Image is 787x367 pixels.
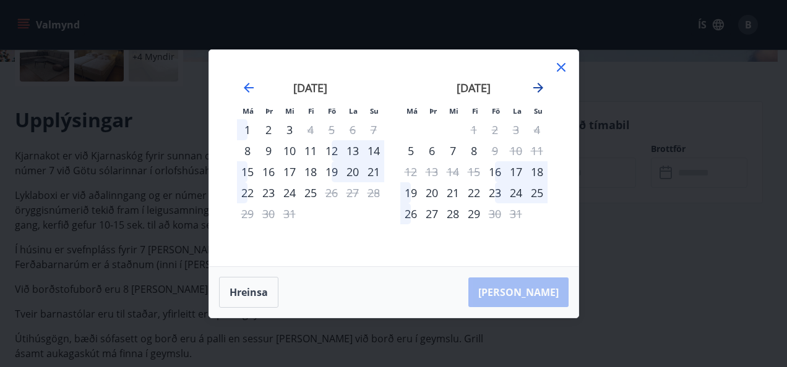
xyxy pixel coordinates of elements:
[321,161,342,182] div: 19
[457,80,491,95] strong: [DATE]
[258,119,279,140] td: þriðjudagur, 2. desember 2025
[484,203,505,224] td: Not available. föstudagur, 30. janúar 2026
[463,140,484,161] div: 8
[484,140,505,161] div: Aðeins útritun í boði
[237,182,258,203] td: mánudagur, 22. desember 2025
[472,106,478,116] small: Fi
[527,182,548,203] td: sunnudagur, 25. janúar 2026
[531,80,546,95] div: Move forward to switch to the next month.
[285,106,295,116] small: Mi
[363,119,384,140] td: Not available. sunnudagur, 7. desember 2025
[342,161,363,182] div: 20
[400,182,421,203] div: 19
[300,161,321,182] td: fimmtudagur, 18. desember 2025
[300,119,321,140] div: Aðeins útritun í boði
[463,203,484,224] div: 29
[321,119,342,140] td: Not available. föstudagur, 5. desember 2025
[400,203,421,224] div: 26
[363,161,384,182] div: 21
[400,182,421,203] td: mánudagur, 19. janúar 2026
[421,182,442,203] div: 20
[442,203,463,224] td: miðvikudagur, 28. janúar 2026
[342,140,363,161] div: 13
[421,203,442,224] td: þriðjudagur, 27. janúar 2026
[400,161,421,182] td: Not available. mánudagur, 12. janúar 2026
[505,140,527,161] td: Not available. laugardagur, 10. janúar 2026
[421,140,442,161] div: 6
[308,106,314,116] small: Fi
[484,161,505,182] div: Aðeins innritun í boði
[449,106,458,116] small: Mi
[219,277,278,308] button: Hreinsa
[279,182,300,203] div: 24
[258,119,279,140] div: 2
[527,119,548,140] td: Not available. sunnudagur, 4. janúar 2026
[258,182,279,203] td: þriðjudagur, 23. desember 2025
[237,119,258,140] div: 1
[258,203,279,224] td: Not available. þriðjudagur, 30. desember 2025
[527,161,548,182] td: sunnudagur, 18. janúar 2026
[421,161,442,182] td: Not available. þriðjudagur, 13. janúar 2026
[342,140,363,161] td: laugardagur, 13. desember 2025
[342,182,363,203] td: Not available. laugardagur, 27. desember 2025
[484,182,505,203] td: föstudagur, 23. janúar 2026
[300,161,321,182] div: 18
[484,161,505,182] td: föstudagur, 16. janúar 2026
[237,203,258,224] td: Not available. mánudagur, 29. desember 2025
[258,140,279,161] td: þriðjudagur, 9. desember 2025
[279,182,300,203] td: miðvikudagur, 24. desember 2025
[349,106,358,116] small: La
[513,106,522,116] small: La
[243,106,254,116] small: Má
[527,161,548,182] div: 18
[442,161,463,182] td: Not available. miðvikudagur, 14. janúar 2026
[400,140,421,161] td: mánudagur, 5. janúar 2026
[400,203,421,224] td: mánudagur, 26. janúar 2026
[321,182,342,203] td: Not available. föstudagur, 26. desember 2025
[442,203,463,224] div: 28
[300,140,321,161] td: fimmtudagur, 11. desember 2025
[363,140,384,161] td: sunnudagur, 14. desember 2025
[328,106,336,116] small: Fö
[400,140,421,161] div: Aðeins innritun í boði
[463,203,484,224] td: fimmtudagur, 29. janúar 2026
[237,182,258,203] div: 22
[300,182,321,203] td: fimmtudagur, 25. desember 2025
[463,119,484,140] td: Not available. fimmtudagur, 1. janúar 2026
[258,161,279,182] td: þriðjudagur, 16. desember 2025
[241,80,256,95] div: Move backward to switch to the previous month.
[258,140,279,161] div: 9
[406,106,418,116] small: Má
[463,182,484,203] td: fimmtudagur, 22. janúar 2026
[505,161,527,182] div: 17
[492,106,500,116] small: Fö
[342,161,363,182] td: laugardagur, 20. desember 2025
[442,182,463,203] td: miðvikudagur, 21. janúar 2026
[363,182,384,203] td: Not available. sunnudagur, 28. desember 2025
[505,203,527,224] td: Not available. laugardagur, 31. janúar 2026
[279,161,300,182] div: 17
[442,140,463,161] td: miðvikudagur, 7. janúar 2026
[505,119,527,140] td: Not available. laugardagur, 3. janúar 2026
[279,140,300,161] div: 10
[279,203,300,224] td: Not available. miðvikudagur, 31. desember 2025
[237,161,258,182] div: 15
[265,106,273,116] small: Þr
[321,140,342,161] div: 12
[484,119,505,140] td: Not available. föstudagur, 2. janúar 2026
[279,161,300,182] td: miðvikudagur, 17. desember 2025
[534,106,543,116] small: Su
[300,140,321,161] div: 11
[421,140,442,161] td: þriðjudagur, 6. janúar 2026
[279,119,300,140] td: miðvikudagur, 3. desember 2025
[237,161,258,182] td: mánudagur, 15. desember 2025
[258,161,279,182] div: 16
[421,203,442,224] div: 27
[300,182,321,203] div: 25
[442,140,463,161] div: 7
[484,182,505,203] div: 23
[505,182,527,203] td: laugardagur, 24. janúar 2026
[421,182,442,203] td: þriðjudagur, 20. janúar 2026
[224,65,564,251] div: Calendar
[237,119,258,140] td: mánudagur, 1. desember 2025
